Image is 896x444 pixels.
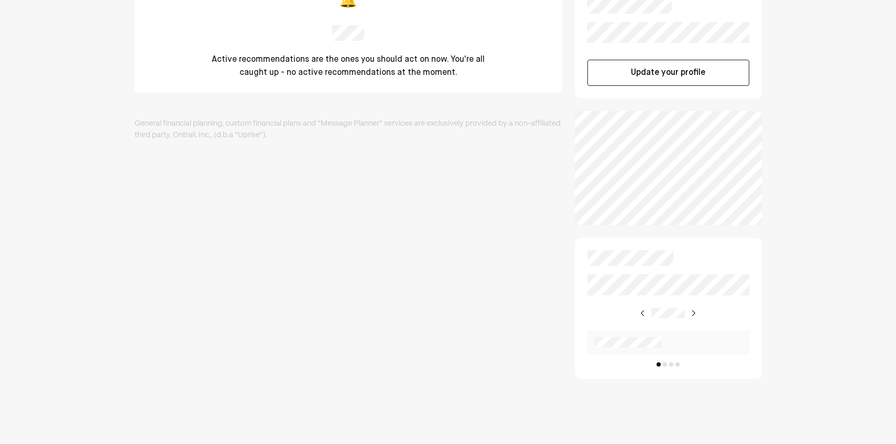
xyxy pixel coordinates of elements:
button: Update your profile [587,60,749,86]
div: General financial planning, custom financial plans and “Message Planner” services are exclusively... [135,118,562,141]
div: Active recommendations are the ones you should act on now. You're all caught up - no active recom... [198,53,499,80]
img: right-arrow [689,309,697,317]
img: right-arrow [639,309,647,317]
